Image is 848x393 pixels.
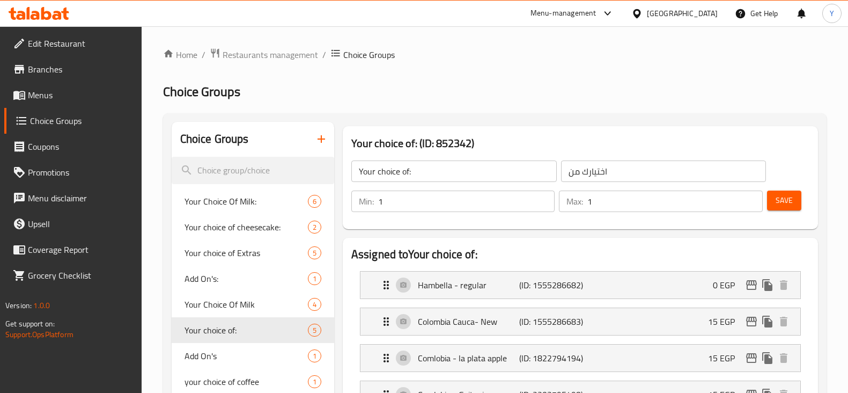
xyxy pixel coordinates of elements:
span: Your Choice Of Milk: [185,195,308,208]
div: Your choice of Extras5 [172,240,334,266]
div: Choices [308,272,321,285]
span: Promotions [28,166,133,179]
span: 5 [308,248,321,258]
span: Your Choice Of Milk [185,298,308,311]
button: Save [767,191,801,210]
a: Support.OpsPlatform [5,327,73,341]
button: duplicate [759,314,776,330]
a: Grocery Checklist [4,263,142,288]
span: 5 [308,325,321,336]
li: Expand [351,303,809,340]
span: Add On's: [185,272,308,285]
p: (ID: 1555286682) [519,279,587,292]
p: (ID: 1555286683) [519,315,587,328]
button: delete [776,350,792,366]
span: Your choice of: [185,324,308,337]
div: [GEOGRAPHIC_DATA] [647,8,718,19]
a: Branches [4,56,142,82]
a: Choice Groups [4,108,142,134]
h3: Your choice of: (ID: 852342) [351,135,809,152]
p: Hambella - regular [418,279,519,292]
nav: breadcrumb [163,48,827,62]
span: Your choice of Extras [185,246,308,259]
span: Add On's [185,350,308,362]
span: Coupons [28,140,133,153]
li: / [202,48,205,61]
div: Menu-management [530,7,596,20]
p: Min: [359,195,374,208]
p: (ID: 1822794194) [519,352,587,365]
div: Add On's1 [172,343,334,369]
p: 15 EGP [708,315,743,328]
span: Edit Restaurant [28,37,133,50]
div: Choices [308,246,321,259]
a: Restaurants management [210,48,318,62]
button: edit [743,277,759,293]
span: Y [830,8,834,19]
span: Choice Groups [343,48,395,61]
button: delete [776,277,792,293]
button: edit [743,350,759,366]
span: Branches [28,63,133,76]
a: Menu disclaimer [4,185,142,211]
li: Expand [351,267,809,303]
span: Coverage Report [28,243,133,256]
button: duplicate [759,350,776,366]
span: Save [776,194,793,207]
span: your choice of coffee [185,375,308,388]
span: Choice Groups [30,114,133,127]
span: 1 [308,351,321,361]
li: / [322,48,326,61]
div: Expand [360,272,800,299]
p: Comlobia - la plata apple [418,352,519,365]
p: Colombia Cauca- New [418,315,519,328]
span: Grocery Checklist [28,269,133,282]
div: Your Choice Of Milk4 [172,292,334,317]
a: Coverage Report [4,237,142,263]
button: edit [743,314,759,330]
a: Home [163,48,197,61]
span: Your choice of cheesecake: [185,221,308,234]
a: Promotions [4,159,142,185]
div: Choices [308,324,321,337]
span: 2 [308,222,321,232]
a: Coupons [4,134,142,159]
div: Choices [308,375,321,388]
span: Menus [28,89,133,101]
span: 4 [308,300,321,310]
li: Expand [351,340,809,376]
div: Your choice of:5 [172,317,334,343]
div: Your choice of cheesecake:2 [172,214,334,240]
a: Upsell [4,211,142,237]
span: 1 [308,377,321,387]
p: 15 EGP [708,352,743,365]
span: 6 [308,196,321,207]
span: 1 [308,274,321,284]
span: Menu disclaimer [28,192,133,205]
div: Your Choice Of Milk:6 [172,188,334,214]
p: 0 EGP [713,279,743,292]
input: search [172,157,334,184]
span: Version: [5,299,32,312]
span: Get support on: [5,317,55,331]
span: 1.0.0 [33,299,50,312]
button: duplicate [759,277,776,293]
h2: Assigned to Your choice of: [351,246,809,263]
span: Restaurants management [223,48,318,61]
a: Menus [4,82,142,108]
div: Expand [360,345,800,372]
h2: Choice Groups [180,131,249,147]
p: Max: [566,195,583,208]
div: Expand [360,308,800,335]
div: Choices [308,195,321,208]
div: Choices [308,350,321,362]
span: Upsell [28,217,133,230]
div: Add On's:1 [172,266,334,292]
button: delete [776,314,792,330]
a: Edit Restaurant [4,31,142,56]
span: Choice Groups [163,79,240,104]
